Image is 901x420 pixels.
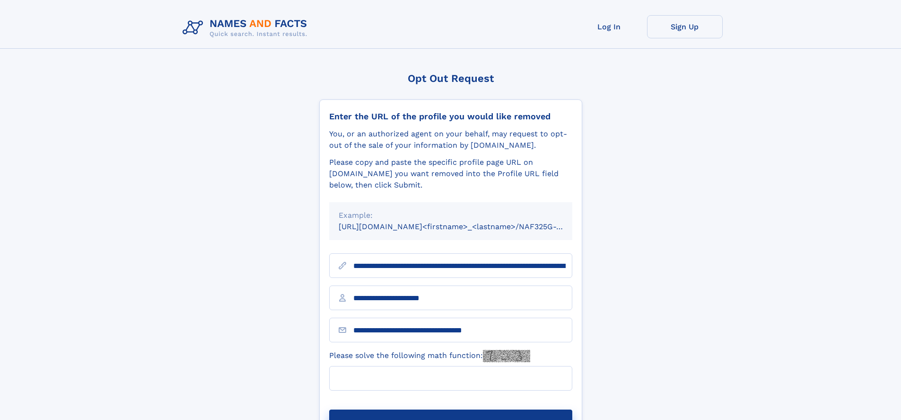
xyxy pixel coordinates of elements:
a: Log In [571,15,647,38]
div: Enter the URL of the profile you would like removed [329,111,572,122]
div: Opt Out Request [319,72,582,84]
a: Sign Up [647,15,723,38]
label: Please solve the following math function: [329,350,530,362]
div: Please copy and paste the specific profile page URL on [DOMAIN_NAME] you want removed into the Pr... [329,157,572,191]
div: You, or an authorized agent on your behalf, may request to opt-out of the sale of your informatio... [329,128,572,151]
div: Example: [339,210,563,221]
img: Logo Names and Facts [179,15,315,41]
small: [URL][DOMAIN_NAME]<firstname>_<lastname>/NAF325G-xxxxxxxx [339,222,590,231]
